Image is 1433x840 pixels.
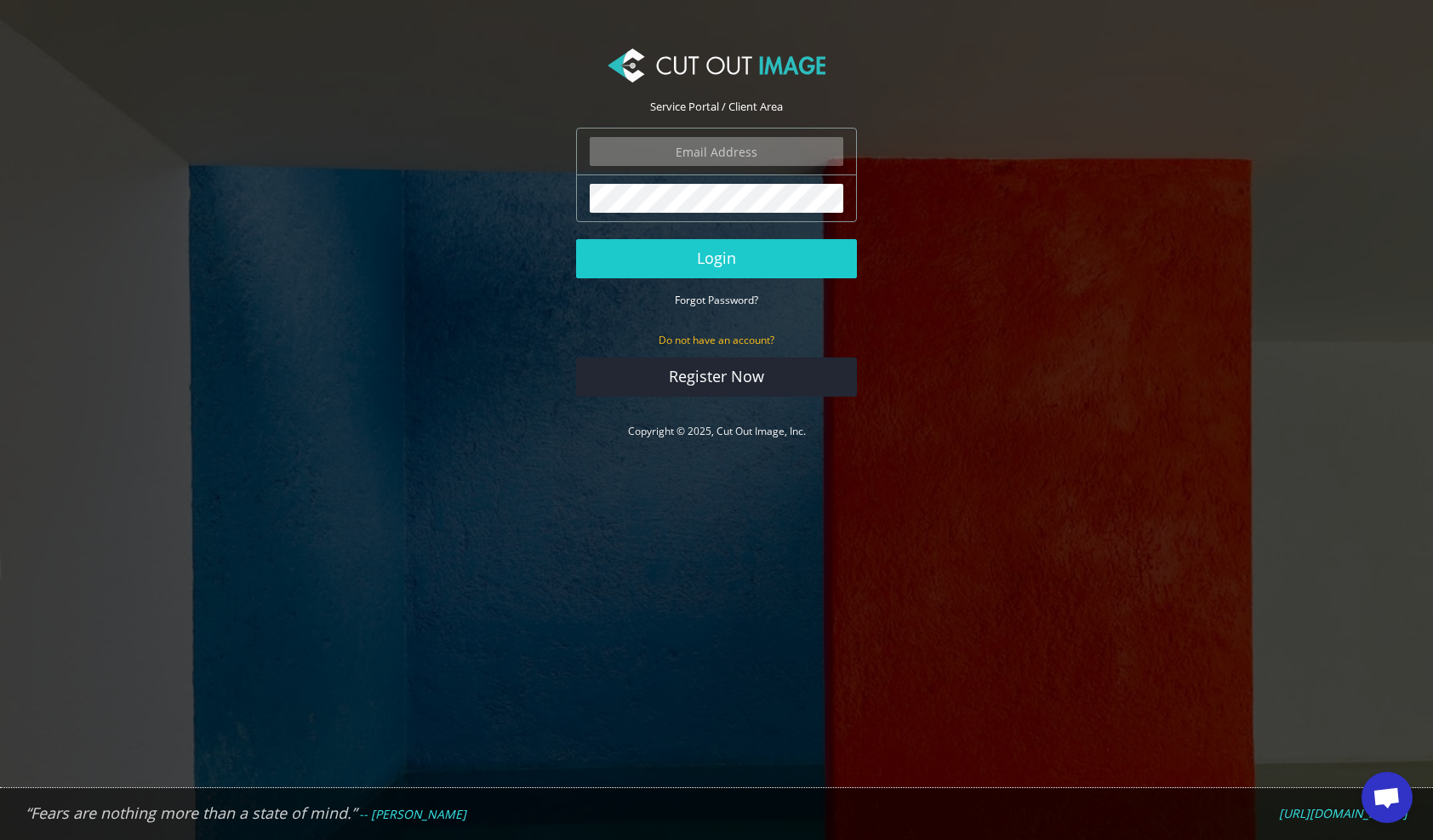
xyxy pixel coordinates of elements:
input: Email Address [590,137,843,166]
img: Cut Out Image [608,49,825,83]
a: Copyright © 2025, Cut Out Image, Inc. [628,424,806,438]
a: [URL][DOMAIN_NAME] [1279,806,1407,821]
em: [URL][DOMAIN_NAME] [1279,805,1407,821]
em: -- [PERSON_NAME] [359,806,466,822]
small: Do not have an account? [659,333,774,347]
small: Forgot Password? [675,293,758,307]
div: Open chat [1362,772,1413,823]
a: Forgot Password? [675,292,758,307]
span: Service Portal / Client Area [650,99,783,114]
button: Login [576,239,857,278]
em: “Fears are nothing more than a state of mind.” [26,803,357,823]
a: Register Now [576,357,857,397]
